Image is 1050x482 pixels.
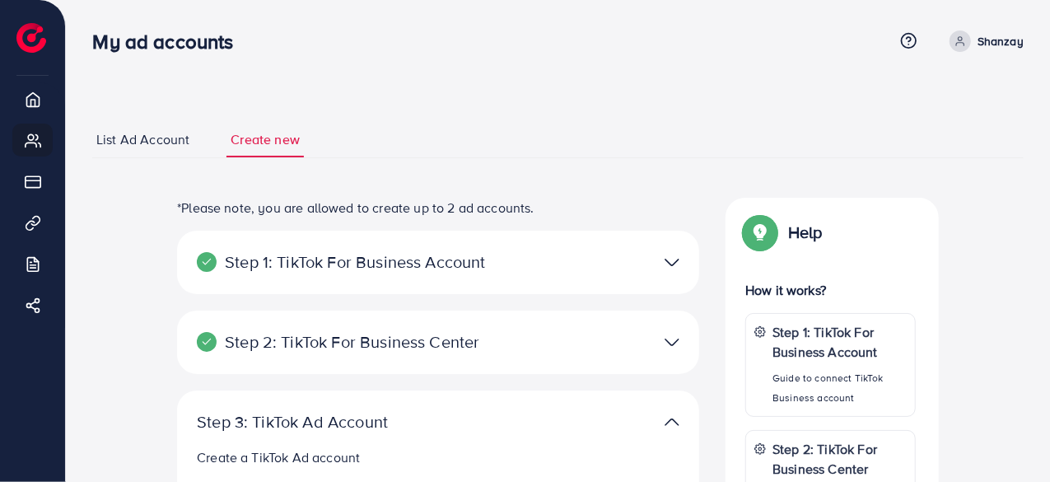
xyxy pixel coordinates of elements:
[772,368,907,408] p: Guide to connect TikTok Business account
[96,130,189,149] span: List Ad Account
[772,322,907,362] p: Step 1: TikTok For Business Account
[231,130,300,149] span: Create new
[197,447,679,467] p: Create a TikTok Ad account
[772,439,907,479] p: Step 2: TikTok For Business Center
[745,218,775,247] img: Popup guide
[788,222,823,242] p: Help
[665,250,679,274] img: TikTok partner
[92,30,246,54] h3: My ad accounts
[665,410,679,434] img: TikTok partner
[665,330,679,354] img: TikTok partner
[943,30,1024,52] a: Shanzay
[197,252,510,272] p: Step 1: TikTok For Business Account
[978,31,1024,51] p: Shanzay
[177,198,699,218] p: *Please note, you are allowed to create up to 2 ad accounts.
[745,280,916,300] p: How it works?
[16,23,46,53] img: logo
[197,412,510,432] p: Step 3: TikTok Ad Account
[197,332,510,352] p: Step 2: TikTok For Business Center
[980,408,1038,470] iframe: Chat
